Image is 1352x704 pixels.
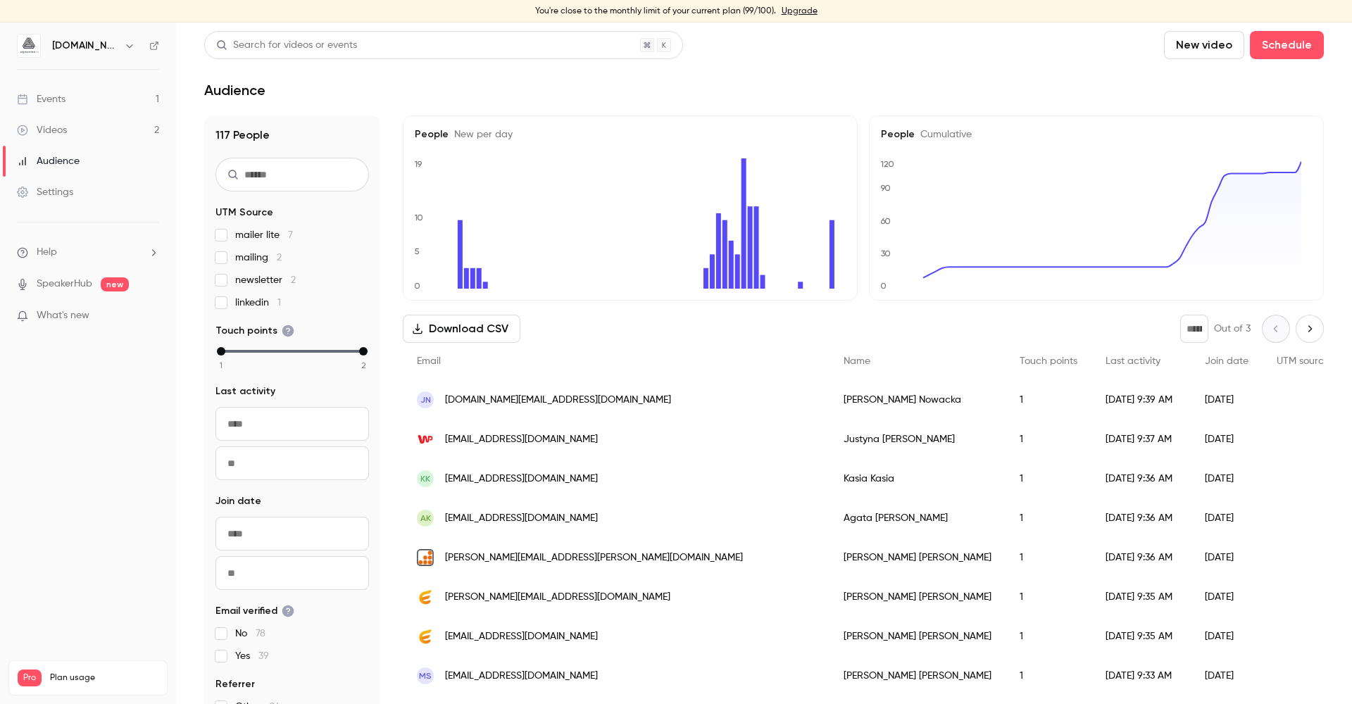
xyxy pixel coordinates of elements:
span: Name [844,356,870,366]
span: KK [420,472,430,485]
div: [DATE] 9:35 AM [1091,577,1191,617]
span: UTM source [1277,356,1329,366]
div: 1 [1006,380,1091,420]
span: mailer lite [235,228,293,242]
text: 10 [414,213,423,222]
text: 0 [880,281,887,291]
div: [PERSON_NAME] [PERSON_NAME] [830,538,1006,577]
p: Out of 3 [1214,322,1251,336]
div: 1 [1006,617,1091,656]
button: Download CSV [403,315,520,343]
div: Settings [17,185,73,199]
button: Schedule [1250,31,1324,59]
div: [PERSON_NAME] Nowacka [830,380,1006,420]
input: To [215,556,369,590]
div: Justyna [PERSON_NAME] [830,420,1006,459]
text: 120 [880,159,894,169]
span: Touch points [215,324,294,338]
span: [EMAIL_ADDRESS][DOMAIN_NAME] [445,669,598,684]
div: [PERSON_NAME] [PERSON_NAME] [830,656,1006,696]
div: 1 [1006,498,1091,538]
input: From [215,407,369,441]
span: What's new [37,308,89,323]
div: Search for videos or events [216,38,357,53]
span: Email verified [215,604,294,618]
div: Events [17,92,65,106]
span: Touch points [1020,356,1077,366]
text: 5 [414,246,420,256]
img: biuroabacus.eu [417,549,434,566]
span: Yes [235,649,269,663]
span: MS [419,670,432,682]
span: 2 [361,359,366,372]
h1: 117 People [215,127,369,144]
div: min [217,347,225,356]
li: help-dropdown-opener [17,245,159,260]
text: 60 [880,216,891,226]
button: Next page [1296,315,1324,343]
span: [PERSON_NAME][EMAIL_ADDRESS][DOMAIN_NAME] [445,590,670,605]
img: energynat.pl [417,628,434,645]
a: SpeakerHub [37,277,92,291]
div: [DATE] [1191,420,1263,459]
span: 78 [256,629,265,639]
span: Join date [1205,356,1248,366]
span: [PERSON_NAME][EMAIL_ADDRESS][PERSON_NAME][DOMAIN_NAME] [445,551,743,565]
div: 1 [1006,577,1091,617]
span: Cumulative [915,130,972,139]
span: mailing [235,251,282,265]
text: 90 [880,183,891,193]
div: [DATE] 9:37 AM [1091,420,1191,459]
div: Agata [PERSON_NAME] [830,498,1006,538]
span: new [101,277,129,291]
text: 30 [881,249,891,258]
div: [DATE] [1191,538,1263,577]
span: 2 [291,275,296,285]
div: [DATE] 9:36 AM [1091,459,1191,498]
div: [DATE] [1191,656,1263,696]
span: 1 [220,359,223,372]
text: 0 [414,281,420,291]
span: Join date [215,494,261,508]
h5: People [881,127,1312,142]
div: [DATE] [1191,380,1263,420]
input: To [215,446,369,480]
span: Referrer [215,677,255,691]
div: [DATE] 9:36 AM [1091,538,1191,577]
span: Pro [18,670,42,686]
span: JN [420,394,431,406]
text: 19 [414,159,423,169]
p: / 90 [138,686,158,699]
span: 2 [138,689,142,697]
h6: [DOMAIN_NAME] [52,39,118,53]
span: New per day [449,130,513,139]
button: New video [1164,31,1244,59]
div: [PERSON_NAME] [PERSON_NAME] [830,577,1006,617]
span: 1 [277,298,281,308]
img: wp.pl [417,431,434,448]
div: Audience [17,154,80,168]
p: Videos [18,686,44,699]
span: Plan usage [50,672,158,684]
div: max [359,347,368,356]
span: 39 [258,651,269,661]
span: 2 [277,253,282,263]
div: [DATE] [1191,577,1263,617]
span: Help [37,245,57,260]
span: [EMAIL_ADDRESS][DOMAIN_NAME] [445,472,598,486]
div: [DATE] [1191,498,1263,538]
span: AK [420,512,431,524]
span: [DOMAIN_NAME][EMAIL_ADDRESS][DOMAIN_NAME] [445,393,671,408]
div: [DATE] 9:39 AM [1091,380,1191,420]
span: No [235,627,265,641]
span: Email [417,356,441,366]
span: [EMAIL_ADDRESS][DOMAIN_NAME] [445,511,598,526]
div: 1 [1006,656,1091,696]
div: 1 [1006,459,1091,498]
span: [EMAIL_ADDRESS][DOMAIN_NAME] [445,432,598,447]
span: newsletter [235,273,296,287]
h5: People [415,127,846,142]
div: [DATE] [1191,617,1263,656]
div: [DATE] 9:36 AM [1091,498,1191,538]
div: [PERSON_NAME] [PERSON_NAME] [830,617,1006,656]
